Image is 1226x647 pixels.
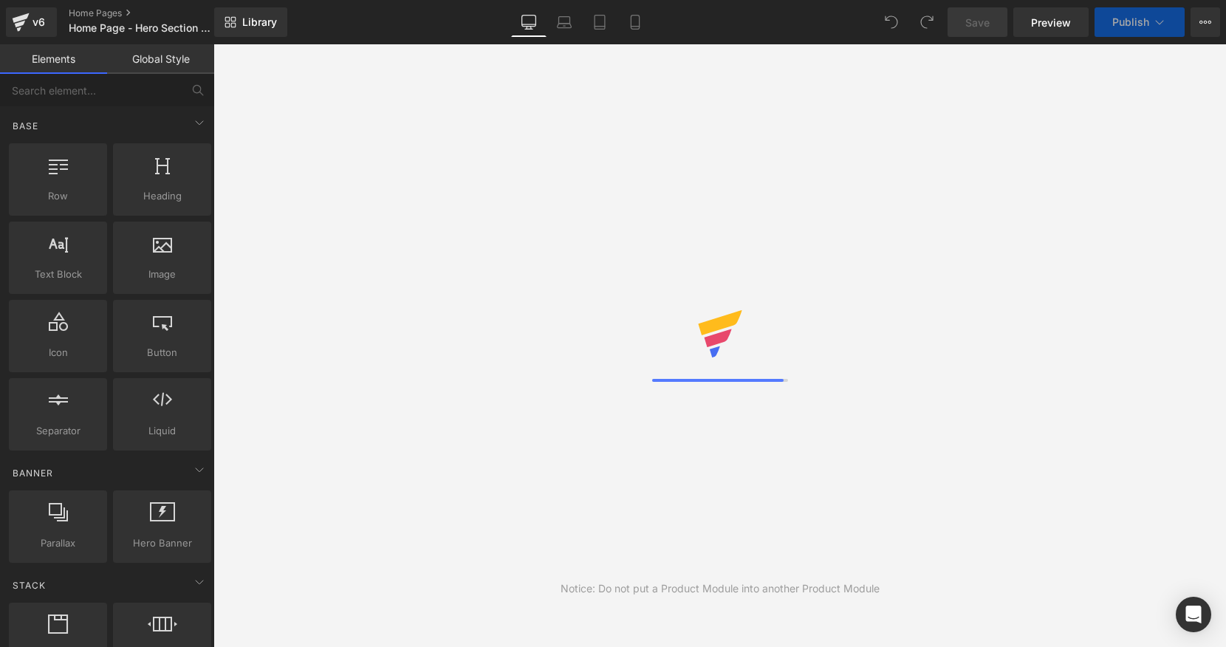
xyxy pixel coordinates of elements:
a: Preview [1013,7,1089,37]
span: Row [13,188,103,204]
span: Home Page - Hero Section - Video Background [69,22,210,34]
a: Mobile [617,7,653,37]
span: Separator [13,423,103,439]
span: Button [117,345,207,360]
span: Save [965,15,990,30]
span: Image [117,267,207,282]
a: Home Pages [69,7,239,19]
button: Publish [1095,7,1185,37]
a: Laptop [547,7,582,37]
span: Library [242,16,277,29]
button: Redo [912,7,942,37]
a: Global Style [107,44,214,74]
span: Stack [11,578,47,592]
span: Preview [1031,15,1071,30]
div: Open Intercom Messenger [1176,597,1211,632]
span: Liquid [117,423,207,439]
span: Parallax [13,535,103,551]
span: Icon [13,345,103,360]
button: Undo [877,7,906,37]
a: New Library [214,7,287,37]
a: Desktop [511,7,547,37]
span: Base [11,119,40,133]
span: Banner [11,466,55,480]
div: Notice: Do not put a Product Module into another Product Module [561,581,880,597]
div: v6 [30,13,48,32]
button: More [1191,7,1220,37]
a: v6 [6,7,57,37]
span: Heading [117,188,207,204]
span: Publish [1112,16,1149,28]
span: Text Block [13,267,103,282]
a: Tablet [582,7,617,37]
span: Hero Banner [117,535,207,551]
